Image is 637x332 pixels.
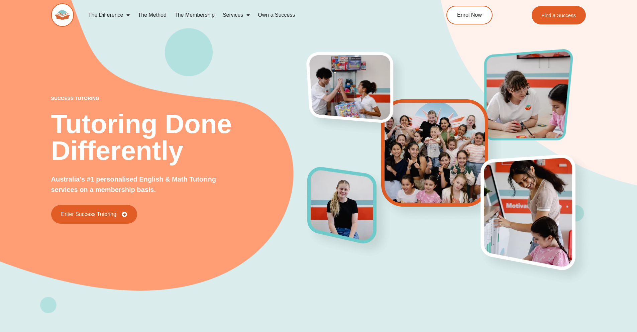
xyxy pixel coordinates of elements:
a: Services [219,7,254,23]
span: Enrol Now [457,12,482,18]
a: The Difference [84,7,134,23]
p: Australia's #1 personalised English & Math Tutoring services on a membership basis. [51,174,239,195]
span: Find a Success [542,13,576,18]
span: Enter Success Tutoring [61,212,116,217]
a: Enrol Now [446,6,493,24]
nav: Menu [84,7,416,23]
p: success tutoring [51,96,308,101]
a: The Method [134,7,170,23]
a: Own a Success [254,7,299,23]
a: Enter Success Tutoring [51,205,137,224]
a: The Membership [171,7,219,23]
a: Find a Success [532,6,586,24]
h2: Tutoring Done Differently [51,111,308,164]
